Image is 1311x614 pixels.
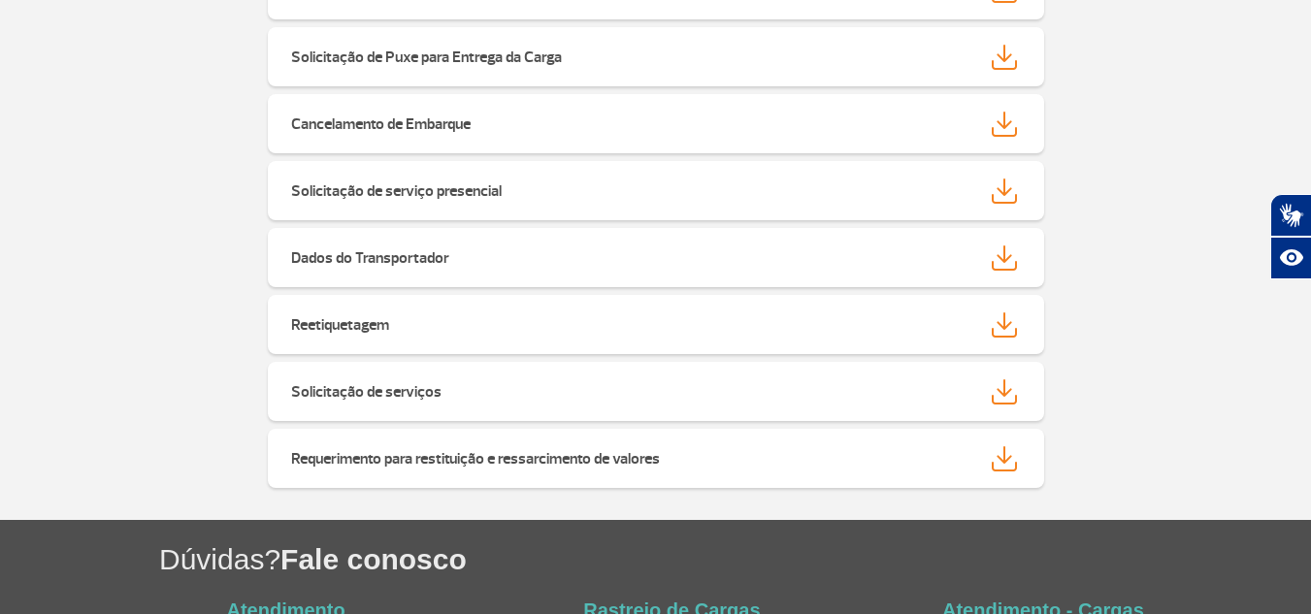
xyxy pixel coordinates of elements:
[291,449,660,469] strong: Requerimento para restituição e ressarcimento de valores
[291,382,442,402] strong: Solicitação de serviços
[291,114,471,134] strong: Cancelamento de Embarque
[268,362,1044,421] a: Solicitação de serviços
[268,161,1044,220] a: Solicitação de serviço presencial
[291,48,562,67] strong: Solicitação de Puxe para Entrega da Carga
[159,539,1311,579] h1: Dúvidas?
[291,181,502,201] strong: Solicitação de serviço presencial
[291,248,449,268] strong: Dados do Transportador
[268,228,1044,287] a: Dados do Transportador
[268,94,1044,153] a: Cancelamento de Embarque
[268,295,1044,354] a: Reetiquetagem
[1270,237,1311,279] button: Abrir recursos assistivos.
[291,315,389,335] strong: Reetiquetagem
[1270,194,1311,237] button: Abrir tradutor de língua de sinais.
[268,429,1044,488] a: Requerimento para restituição e ressarcimento de valores
[268,27,1044,86] a: Solicitação de Puxe para Entrega da Carga
[280,543,467,575] span: Fale conosco
[1270,194,1311,279] div: Plugin de acessibilidade da Hand Talk.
